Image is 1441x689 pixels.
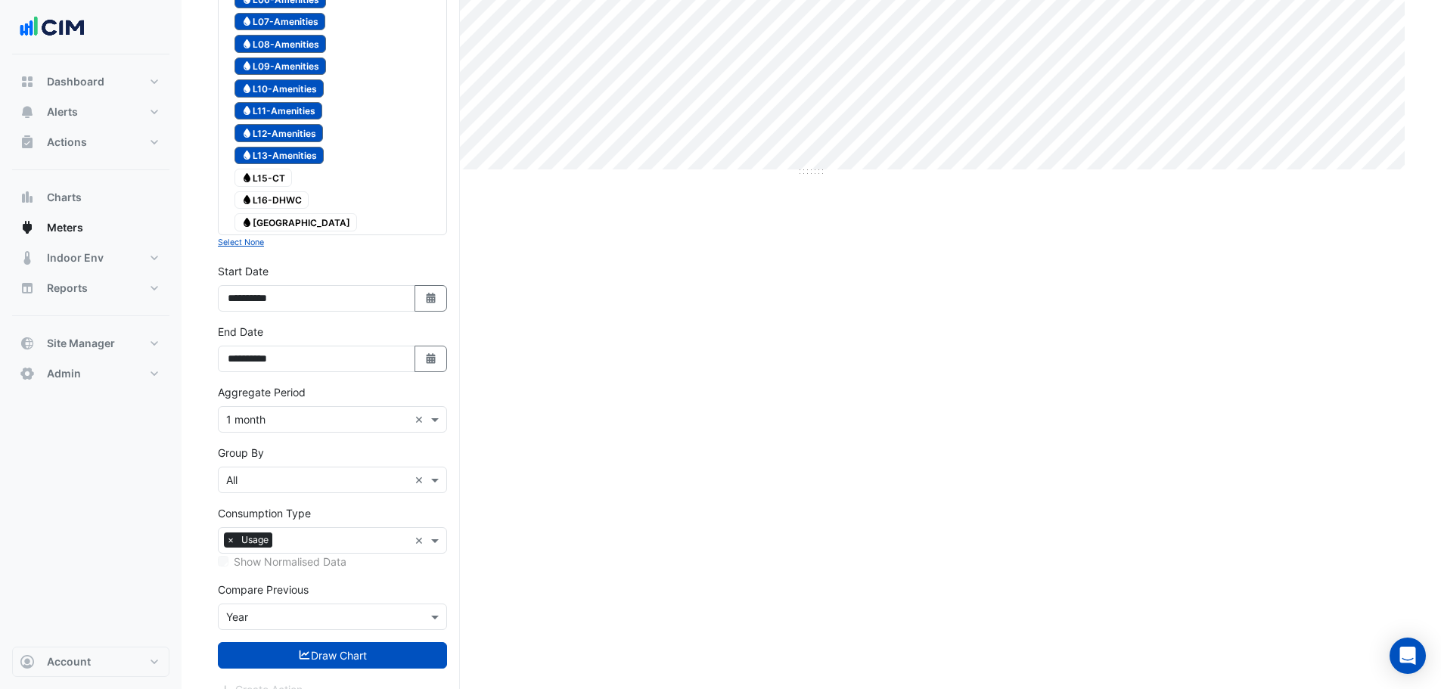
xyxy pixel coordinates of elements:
fa-icon: Water [241,82,253,94]
span: L10-Amenities [234,79,324,98]
span: L13-Amenities [234,147,324,165]
fa-icon: Water [241,16,253,27]
app-icon: Alerts [20,104,35,119]
app-icon: Charts [20,190,35,205]
span: L16-DHWC [234,191,309,209]
span: L07-Amenities [234,13,325,31]
span: Account [47,654,91,669]
div: Open Intercom Messenger [1390,638,1426,674]
span: Charts [47,190,82,205]
span: Alerts [47,104,78,119]
label: Show Normalised Data [234,554,346,570]
app-icon: Dashboard [20,74,35,89]
button: Account [12,647,169,677]
button: Charts [12,182,169,213]
app-icon: Actions [20,135,35,150]
span: × [224,532,238,548]
span: Actions [47,135,87,150]
span: Clear [415,532,427,548]
app-icon: Reports [20,281,35,296]
label: Compare Previous [218,582,309,597]
span: [GEOGRAPHIC_DATA] [234,213,357,231]
app-icon: Admin [20,366,35,381]
button: Site Manager [12,328,169,358]
app-icon: Site Manager [20,336,35,351]
button: Actions [12,127,169,157]
span: Admin [47,366,81,381]
fa-icon: Water [241,150,253,161]
fa-icon: Select Date [424,292,438,305]
span: L15-CT [234,169,292,187]
button: Alerts [12,97,169,127]
fa-icon: Water [241,172,253,183]
span: L08-Amenities [234,35,326,53]
span: Usage [238,532,272,548]
span: L11-Amenities [234,102,322,120]
button: Reports [12,273,169,303]
span: L12-Amenities [234,124,323,142]
small: Select None [218,237,264,247]
button: Indoor Env [12,243,169,273]
fa-icon: Water [241,38,253,49]
span: Clear [415,411,427,427]
button: Select None [218,235,264,249]
fa-icon: Water [241,105,253,116]
fa-icon: Water [241,216,253,228]
fa-icon: Water [241,61,253,72]
fa-icon: Water [241,127,253,138]
span: Meters [47,220,83,235]
span: Site Manager [47,336,115,351]
button: Meters [12,213,169,243]
fa-icon: Water [241,194,253,206]
label: Aggregate Period [218,384,306,400]
button: Dashboard [12,67,169,97]
label: Consumption Type [218,505,311,521]
label: Group By [218,445,264,461]
div: Selected meters/streams do not support normalisation [218,554,447,570]
app-icon: Indoor Env [20,250,35,265]
fa-icon: Select Date [424,352,438,365]
label: End Date [218,324,263,340]
app-icon: Meters [20,220,35,235]
button: Admin [12,358,169,389]
label: Start Date [218,263,269,279]
span: Reports [47,281,88,296]
img: Company Logo [18,12,86,42]
span: L09-Amenities [234,57,326,76]
button: Draw Chart [218,642,447,669]
span: Dashboard [47,74,104,89]
span: Clear [415,472,427,488]
span: Indoor Env [47,250,104,265]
